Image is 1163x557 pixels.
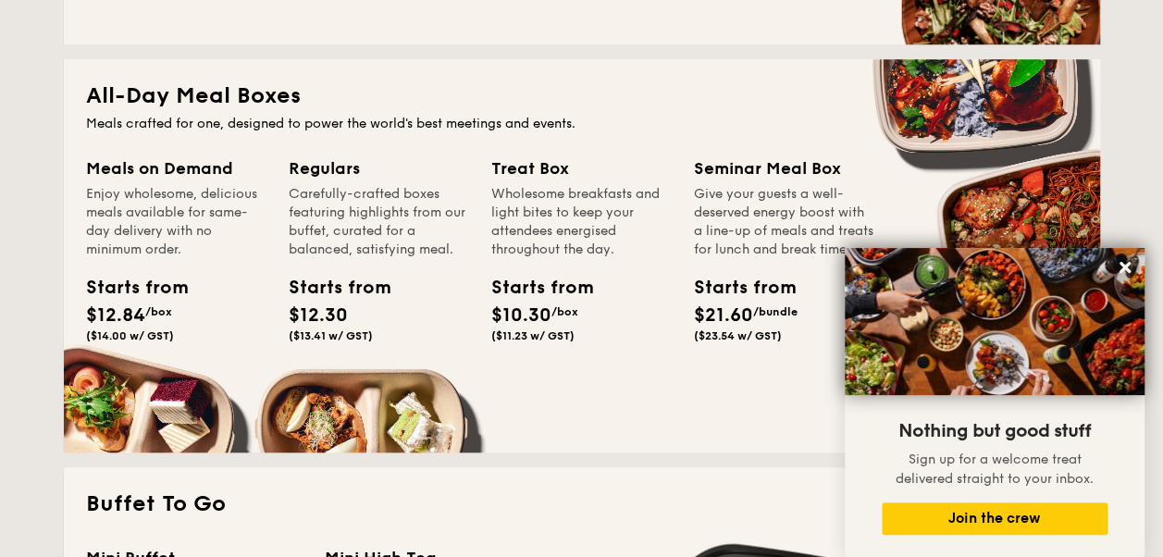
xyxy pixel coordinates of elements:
[289,329,373,342] span: ($13.41 w/ GST)
[1110,253,1140,282] button: Close
[86,274,169,302] div: Starts from
[491,304,551,327] span: $10.30
[86,329,174,342] span: ($14.00 w/ GST)
[694,185,874,259] div: Give your guests a well-deserved energy boost with a line-up of meals and treats for lunch and br...
[491,185,672,259] div: Wholesome breakfasts and light bites to keep your attendees energised throughout the day.
[551,305,578,318] span: /box
[86,81,1078,111] h2: All-Day Meal Boxes
[86,115,1078,133] div: Meals crafted for one, designed to power the world's best meetings and events.
[289,304,348,327] span: $12.30
[86,185,266,259] div: Enjoy wholesome, delicious meals available for same-day delivery with no minimum order.
[289,274,372,302] div: Starts from
[694,155,874,181] div: Seminar Meal Box
[753,305,798,318] span: /bundle
[491,155,672,181] div: Treat Box
[491,329,575,342] span: ($11.23 w/ GST)
[86,489,1078,519] h2: Buffet To Go
[86,304,145,327] span: $12.84
[694,274,777,302] div: Starts from
[845,248,1144,395] img: DSC07876-Edit02-Large.jpeg
[289,185,469,259] div: Carefully-crafted boxes featuring highlights from our buffet, curated for a balanced, satisfying ...
[896,452,1094,487] span: Sign up for a welcome treat delivered straight to your inbox.
[694,304,753,327] span: $21.60
[694,329,782,342] span: ($23.54 w/ GST)
[898,420,1091,442] span: Nothing but good stuff
[145,305,172,318] span: /box
[289,155,469,181] div: Regulars
[491,274,575,302] div: Starts from
[882,502,1107,535] button: Join the crew
[86,155,266,181] div: Meals on Demand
